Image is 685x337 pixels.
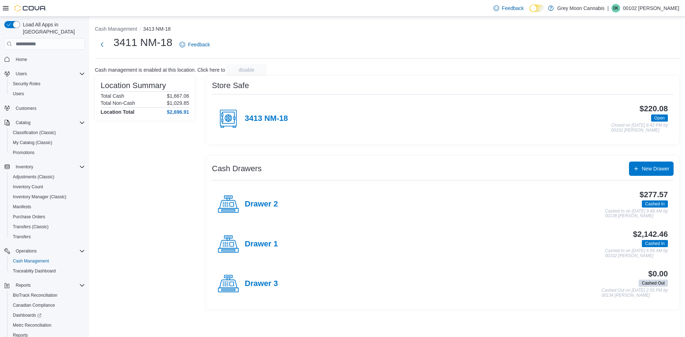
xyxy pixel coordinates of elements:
[602,288,668,298] p: Cashed Out on [DATE] 2:55 PM by 00134 [PERSON_NAME]
[13,104,85,113] span: Customers
[10,138,55,147] a: My Catalog (Classic)
[245,240,278,249] h4: Drawer 1
[10,90,27,98] a: Users
[1,280,88,290] button: Reports
[10,257,52,265] a: Cash Management
[645,201,665,207] span: Cashed In
[1,118,88,128] button: Catalog
[10,233,85,241] span: Transfers
[10,138,85,147] span: My Catalog (Classic)
[10,301,85,310] span: Canadian Compliance
[7,79,88,89] button: Security Roles
[245,114,288,123] h4: 3413 NM-18
[10,90,85,98] span: Users
[1,162,88,172] button: Inventory
[557,4,604,12] p: Grey Moon Cannabis
[491,1,527,15] a: Feedback
[629,162,674,176] button: New Drawer
[613,4,619,12] span: 0K
[95,37,109,52] button: Next
[212,164,262,173] h3: Cash Drawers
[654,115,665,121] span: Open
[7,300,88,310] button: Canadian Compliance
[227,64,267,76] button: disable
[245,200,278,209] h4: Drawer 2
[10,193,69,201] a: Inventory Manager (Classic)
[611,123,668,133] p: Closed on [DATE] 8:42 PM by 00102 [PERSON_NAME]
[648,270,668,278] h3: $0.00
[14,5,46,12] img: Cova
[13,70,85,78] span: Users
[13,214,45,220] span: Purchase Orders
[13,81,40,87] span: Security Roles
[13,55,30,64] a: Home
[13,130,56,136] span: Classification (Classic)
[645,240,665,247] span: Cashed In
[13,163,85,171] span: Inventory
[13,104,39,113] a: Customers
[7,232,88,242] button: Transfers
[95,25,679,34] nav: An example of EuiBreadcrumbs
[10,80,43,88] a: Security Roles
[212,81,249,90] h3: Store Safe
[1,103,88,113] button: Customers
[13,91,24,97] span: Users
[13,194,66,200] span: Inventory Manager (Classic)
[1,54,88,64] button: Home
[13,224,49,230] span: Transfers (Classic)
[16,120,30,126] span: Catalog
[642,240,668,247] span: Cashed In
[10,148,37,157] a: Promotions
[623,4,679,12] p: 00102 [PERSON_NAME]
[13,184,43,190] span: Inventory Count
[13,247,40,255] button: Operations
[10,223,85,231] span: Transfers (Classic)
[7,320,88,330] button: Metrc Reconciliation
[607,4,609,12] p: |
[605,209,668,219] p: Cashed In on [DATE] 9:48 AM by 00138 [PERSON_NAME]
[95,67,225,73] p: Cash management is enabled at this location. Click here to
[633,230,668,239] h3: $2,142.46
[13,302,55,308] span: Canadian Compliance
[7,310,88,320] a: Dashboards
[13,70,30,78] button: Users
[642,165,669,172] span: New Drawer
[10,80,85,88] span: Security Roles
[10,291,85,300] span: BioTrack Reconciliation
[10,311,85,320] span: Dashboards
[13,268,56,274] span: Traceabilty Dashboard
[13,281,34,290] button: Reports
[16,57,27,62] span: Home
[640,104,668,113] h3: $220.08
[7,89,88,99] button: Users
[10,173,85,181] span: Adjustments (Classic)
[16,248,37,254] span: Operations
[7,222,88,232] button: Transfers (Classic)
[7,128,88,138] button: Classification (Classic)
[10,148,85,157] span: Promotions
[7,192,88,202] button: Inventory Manager (Classic)
[10,183,85,191] span: Inventory Count
[502,5,524,12] span: Feedback
[13,258,49,264] span: Cash Management
[20,21,85,35] span: Load All Apps in [GEOGRAPHIC_DATA]
[13,292,57,298] span: BioTrack Reconciliation
[10,321,54,330] a: Metrc Reconciliation
[167,93,189,99] p: $1,667.06
[10,203,85,211] span: Manifests
[95,26,137,32] button: Cash Management
[7,202,88,212] button: Manifests
[10,233,34,241] a: Transfers
[10,128,85,137] span: Classification (Classic)
[16,106,36,111] span: Customers
[13,150,35,155] span: Promotions
[101,81,166,90] h3: Location Summary
[167,100,189,106] p: $1,029.85
[1,246,88,256] button: Operations
[188,41,210,48] span: Feedback
[1,69,88,79] button: Users
[13,174,54,180] span: Adjustments (Classic)
[10,311,44,320] a: Dashboards
[10,301,58,310] a: Canadian Compliance
[239,66,254,73] span: disable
